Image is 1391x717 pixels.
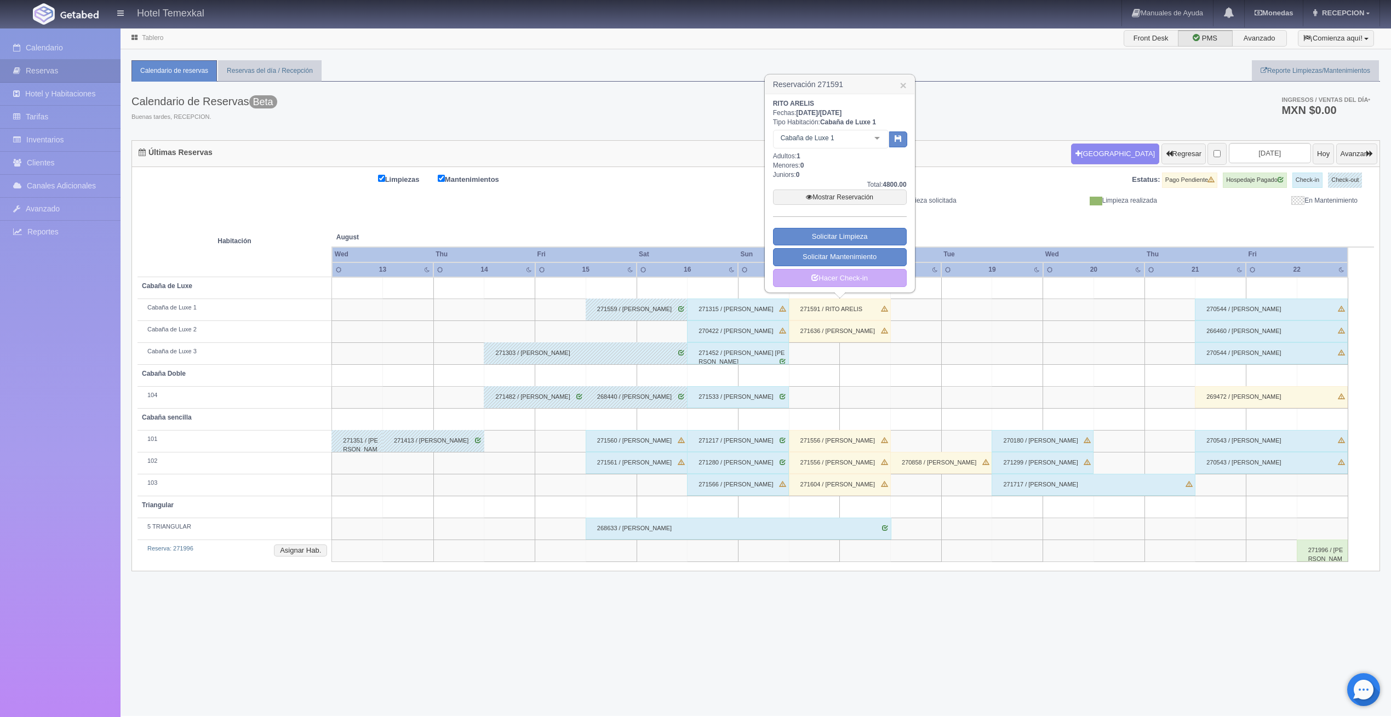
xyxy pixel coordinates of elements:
[142,457,327,466] div: 102
[687,386,789,408] div: 271533 / [PERSON_NAME]
[890,452,992,474] div: 270858 / [PERSON_NAME]
[796,171,800,179] b: 0
[789,430,891,452] div: 271556 / [PERSON_NAME]
[1336,144,1377,164] button: Avanzar
[976,265,1008,274] div: 19
[1180,265,1211,274] div: 21
[1195,342,1348,364] div: 270544 / [PERSON_NAME]
[687,452,789,474] div: 271280 / [PERSON_NAME]
[438,173,516,185] label: Mantenimientos
[586,452,688,474] div: 271561 / [PERSON_NAME]
[142,391,327,400] div: 104
[796,109,818,117] span: [DATE]
[883,181,906,188] b: 4800.00
[1124,30,1178,47] label: Front Desk
[773,190,907,205] a: Mostrar Reservación
[1071,144,1159,164] button: [GEOGRAPHIC_DATA]
[1319,9,1364,17] span: RECEPCION
[1078,265,1109,274] div: 20
[331,430,383,452] div: 271351 / [PERSON_NAME]
[336,233,531,242] span: August
[1292,173,1323,188] label: Check-in
[535,247,637,262] th: Fri
[1195,299,1348,320] div: 270544 / [PERSON_NAME]
[765,75,914,94] h3: Reservación 271591
[773,248,907,266] a: Solicitar Mantenimiento
[773,180,907,190] div: Total:
[586,430,688,452] div: 271560 / [PERSON_NAME]
[1252,60,1379,82] a: Reporte Limpiezas/Mantenimientos
[484,386,586,408] div: 271482 / [PERSON_NAME]
[773,228,907,246] a: Solicitar Limpieza
[131,95,277,107] h3: Calendario de Reservas
[797,152,800,160] b: 1
[789,452,891,474] div: 271556 / [PERSON_NAME]
[687,474,789,496] div: 271566 / [PERSON_NAME]
[789,299,891,320] div: 271591 / RITO ARELIS
[820,109,842,117] span: [DATE]
[142,34,163,42] a: Tablero
[131,60,217,82] a: Calendario de reservas
[773,269,907,288] a: Hacer Check-in
[438,175,445,182] input: Mantenimientos
[789,320,891,342] div: 271636 / [PERSON_NAME]
[1161,144,1206,164] button: Regresar
[1132,175,1160,185] label: Estatus:
[992,474,1195,496] div: 271717 / [PERSON_NAME]
[1298,30,1374,47] button: ¡Comienza aquí!
[142,282,192,290] b: Cabaña de Luxe
[965,196,1165,205] div: Limpieza realizada
[637,247,738,262] th: Sat
[142,370,186,377] b: Cabaña Doble
[433,247,535,262] th: Thu
[1281,265,1313,274] div: 22
[147,545,193,552] a: Reserva: 271996
[142,435,327,444] div: 101
[586,299,688,320] div: 271559 / [PERSON_NAME]
[992,452,1094,474] div: 271299 / [PERSON_NAME]
[800,162,804,169] b: 0
[1246,247,1348,262] th: Fri
[142,303,327,312] div: Cabaña de Luxe 1
[1223,173,1287,188] label: Hospedaje Pagado
[1281,105,1370,116] h3: MXN $0.00
[820,118,876,126] b: Cabaña de Luxe 1
[992,430,1094,452] div: 270180 / [PERSON_NAME]
[142,523,327,531] div: 5 TRIANGULAR
[1313,144,1334,164] button: Hoy
[60,10,99,19] img: Getabed
[131,113,277,122] span: Buenas tardes, RECEPCION.
[1232,30,1287,47] label: Avanzado
[378,175,385,182] input: Limpiezas
[484,342,688,364] div: 271303 / [PERSON_NAME]
[1281,96,1370,103] span: Ingresos / Ventas del día
[1195,386,1348,408] div: 269472 / [PERSON_NAME]
[367,265,398,274] div: 13
[789,474,891,496] div: 271604 / [PERSON_NAME]
[1255,9,1293,17] b: Monedas
[687,320,789,342] div: 270422 / [PERSON_NAME]
[137,5,204,19] h4: Hotel Temexkal
[586,518,891,540] div: 268633 / [PERSON_NAME]
[687,299,789,320] div: 271315 / [PERSON_NAME]
[1195,452,1348,474] div: 270543 / [PERSON_NAME]
[332,247,433,262] th: Wed
[382,430,484,452] div: 271413 / [PERSON_NAME]
[468,265,500,274] div: 14
[142,501,174,509] b: Triangular
[142,347,327,356] div: Cabaña de Luxe 3
[1195,430,1348,452] div: 270543 / [PERSON_NAME]
[687,342,789,364] div: 271452 / [PERSON_NAME] [PERSON_NAME]
[570,265,602,274] div: 15
[1165,196,1366,205] div: En Mantenimiento
[142,414,192,421] b: Cabaña sencilla
[378,173,436,185] label: Limpiezas
[217,237,251,245] strong: Habitación
[773,100,814,107] b: RITO ARELIS
[1297,540,1348,561] div: 271996 / [PERSON_NAME]
[1043,247,1144,262] th: Wed
[142,479,327,487] div: 103
[796,109,842,117] b: /
[1178,30,1233,47] label: PMS
[900,79,906,91] a: ×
